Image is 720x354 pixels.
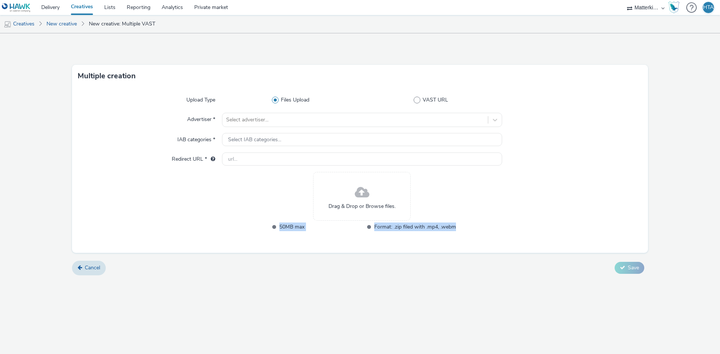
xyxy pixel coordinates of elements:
img: undefined Logo [2,3,31,12]
span: Drag & Drop or Browse files. [328,203,396,210]
label: Redirect URL * [169,152,218,163]
a: New creative [43,15,81,33]
img: mobile [4,21,11,28]
span: VAST URL [423,96,448,104]
span: Format: .zip filed with .mp4, .webm [374,223,456,231]
div: HTA [703,2,714,13]
h3: Multiple creation [78,70,136,82]
label: Upload Type [183,93,218,104]
span: 50MB max [279,223,361,231]
a: Cancel [72,261,106,275]
a: New creative: Multiple VAST [85,15,159,33]
button: Save [615,262,644,274]
a: Hawk Academy [668,1,682,13]
div: URL will be used as a validation URL with some SSPs and it will be the redirection URL of your cr... [207,155,215,163]
span: Save [628,264,639,271]
label: Advertiser * [184,113,218,123]
label: IAB categories * [174,133,218,143]
span: Files Upload [281,96,309,104]
span: Cancel [85,264,100,271]
span: Select IAB categories... [228,137,281,143]
input: url... [222,152,502,166]
img: Hawk Academy [668,1,679,13]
